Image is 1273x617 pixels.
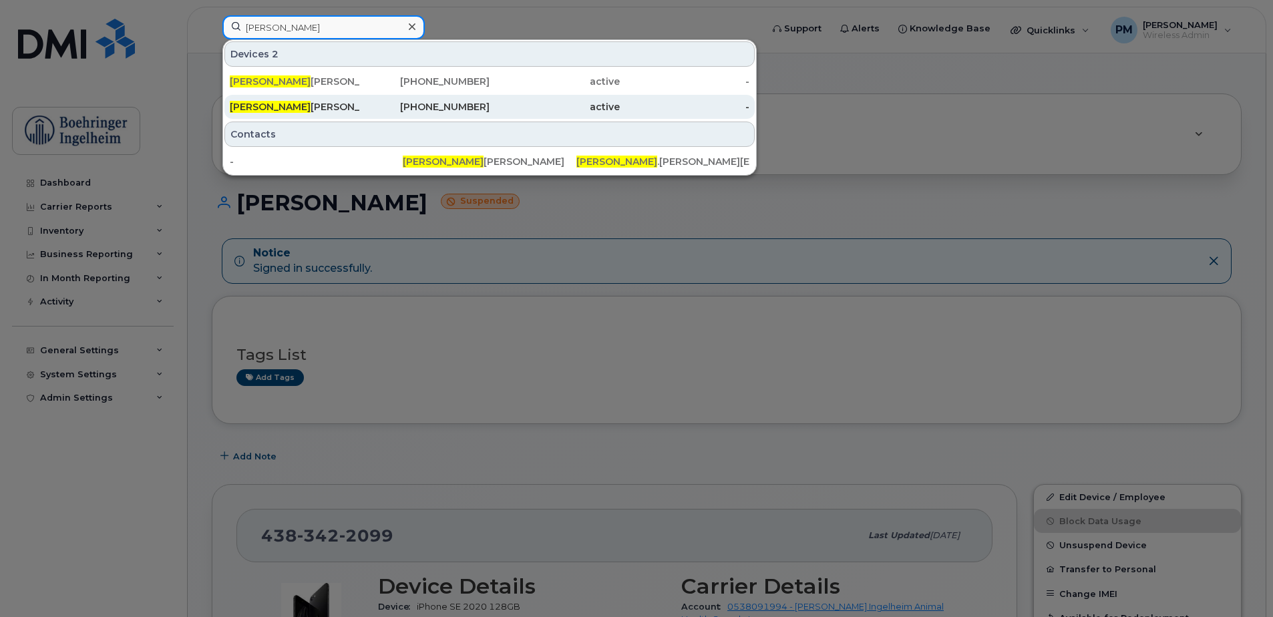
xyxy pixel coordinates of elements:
span: 2 [272,47,279,61]
a: -[PERSON_NAME][PERSON_NAME][PERSON_NAME].[PERSON_NAME][EMAIL_ADDRESS][DOMAIN_NAME] [224,150,755,174]
div: active [490,100,620,114]
a: [PERSON_NAME][PERSON_NAME] I Pad[PHONE_NUMBER]active- [224,69,755,93]
div: - [230,155,403,168]
span: [PERSON_NAME] [230,101,311,113]
div: [PERSON_NAME] [230,100,360,114]
a: [PERSON_NAME][PERSON_NAME][PHONE_NUMBER]active- [224,95,755,119]
div: active [490,75,620,88]
div: [PHONE_NUMBER] [360,100,490,114]
div: - [620,100,750,114]
span: [PERSON_NAME] [576,156,657,168]
div: Devices [224,41,755,67]
div: [PERSON_NAME] I Pad [230,75,360,88]
div: [PHONE_NUMBER] [360,75,490,88]
div: Contacts [224,122,755,147]
div: .[PERSON_NAME][EMAIL_ADDRESS][DOMAIN_NAME] [576,155,749,168]
div: - [620,75,750,88]
span: [PERSON_NAME] [230,75,311,87]
span: [PERSON_NAME] [403,156,484,168]
div: [PERSON_NAME] [403,155,576,168]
